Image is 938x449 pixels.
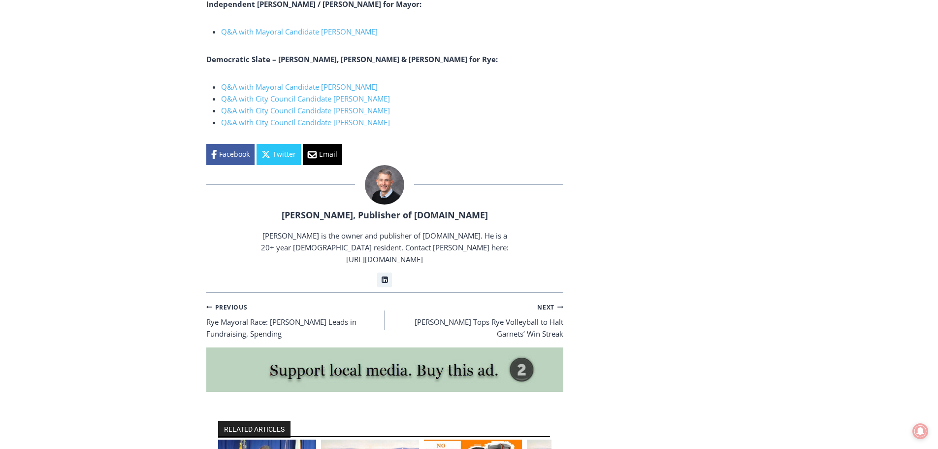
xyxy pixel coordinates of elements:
[237,96,477,123] a: Intern @ [DOMAIN_NAME]
[221,82,378,92] a: Q&A with Mayoral Candidate [PERSON_NAME]
[206,54,498,64] strong: Democratic Slate – [PERSON_NAME], [PERSON_NAME] & [PERSON_NAME] for Rye:
[218,421,291,438] h2: RELATED ARTICLES
[0,98,142,123] a: [PERSON_NAME] Read Sanctuary Fall Fest: [DATE]
[206,144,255,165] a: Facebook
[221,94,390,104] a: Q&A with City Council Candidate [PERSON_NAME]
[206,303,248,312] small: Previous
[221,117,390,127] a: Q&A with City Council Candidate [PERSON_NAME]
[303,144,342,165] a: Email
[103,29,131,81] div: Live Music
[221,27,378,36] a: Q&A with Mayoral Candidate [PERSON_NAME]
[221,105,390,115] a: Q&A with City Council Candidate [PERSON_NAME]
[103,83,107,93] div: 4
[206,347,563,392] img: support local media, buy this ad
[115,83,119,93] div: 6
[206,301,385,340] a: PreviousRye Mayoral Race: [PERSON_NAME] Leads in Fundraising, Spending
[249,0,465,96] div: "I learned about the history of a place I’d honestly never considered even as a resident of [GEOG...
[206,301,563,340] nav: Posts
[537,303,563,312] small: Next
[257,144,301,165] a: Twitter
[110,83,112,93] div: /
[385,301,563,340] a: Next[PERSON_NAME] Tops Rye Volleyball to Halt Garnets’ Win Streak
[8,99,126,122] h4: [PERSON_NAME] Read Sanctuary Fall Fest: [DATE]
[258,98,456,120] span: Intern @ [DOMAIN_NAME]
[259,230,510,265] p: [PERSON_NAME] is the owner and publisher of [DOMAIN_NAME]. He is a 20+ year [DEMOGRAPHIC_DATA] re...
[282,209,488,221] a: [PERSON_NAME], Publisher of [DOMAIN_NAME]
